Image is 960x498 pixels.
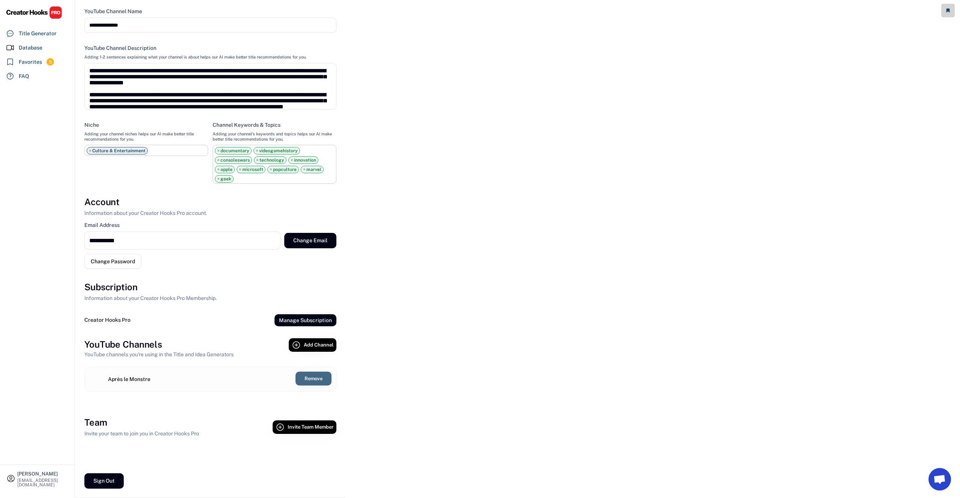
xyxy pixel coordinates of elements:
[84,222,120,228] div: Email Address
[215,156,252,164] li: consoleswars
[89,372,104,387] img: channels4_profile.jpg
[46,59,54,65] div: 5
[288,424,333,429] span: Invite Team Member
[84,54,306,60] div: Adding 1-2 sentences explaining what your channel is about helps our AI make better title recomme...
[19,72,29,80] div: FAQ
[213,121,280,128] div: Channel Keywords & Topics
[17,478,68,487] div: [EMAIL_ADDRESS][DOMAIN_NAME]
[84,473,124,489] button: Sign Out
[84,209,207,217] div: Information about your Creator Hooks Pro account.
[217,177,220,181] span: ×
[273,420,336,434] button: Invite Team Member
[6,6,62,19] img: CHPRO%20Logo.svg
[217,148,220,153] span: ×
[84,294,217,302] div: Information about your Creator Hooks Pro Membership.
[256,158,259,162] span: ×
[17,471,68,476] div: [PERSON_NAME]
[84,281,138,294] h3: Subscription
[288,156,318,164] li: innovation
[301,166,324,173] li: marvel
[289,338,336,352] button: Add Channel
[84,316,130,324] div: Creator Hooks Pro
[84,8,142,15] div: YouTube Channel Name
[303,167,306,172] span: ×
[84,45,156,51] div: YouTube Channel Description
[19,44,42,52] div: Database
[84,430,199,438] div: Invite your team to join you in Creator Hooks Pro
[256,148,258,153] span: ×
[19,30,57,37] div: Title Generator
[215,147,252,154] li: documentary
[217,167,220,172] span: ×
[928,468,951,490] a: Bate-papo aberto
[270,167,272,172] span: ×
[291,158,293,162] span: ×
[215,175,234,183] li: geek
[87,147,148,154] li: Culture & Entertainment
[213,131,336,142] div: Adding your channel's keywords and topics helps our AI make better title recommendations for you.
[254,156,286,164] li: technology
[84,351,234,358] div: YouTube channels you're using in the Title and Idea Generators
[284,233,336,248] button: Change Email
[253,147,300,154] li: videogamehistory
[84,196,120,208] h3: Account
[267,166,299,173] li: popculture
[84,254,141,269] button: Change Password
[89,148,91,153] span: ×
[215,166,235,173] li: apple
[84,131,208,142] div: Adding your channel niches helps our AI make better title recommendations for you.
[237,166,265,173] li: microsoft
[274,314,336,326] button: Manage Subscription
[295,372,331,385] button: Remove
[108,375,150,383] div: Après le Monstre
[239,167,241,172] span: ×
[84,416,107,429] h3: Team
[217,158,220,162] span: ×
[304,342,333,347] span: Add Channel
[84,121,99,128] div: Niche
[19,58,42,66] div: Favorites
[84,338,162,351] h3: YouTube Channels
